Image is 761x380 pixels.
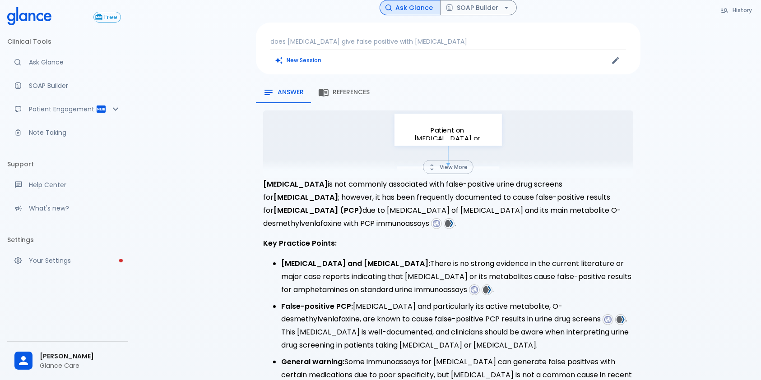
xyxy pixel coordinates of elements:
[281,257,633,296] li: There is no strong evidence in the current literature or major case reports indicating that [MEDI...
[278,88,304,96] span: Answer
[93,12,121,23] button: Free
[432,220,441,228] img: favicons
[281,258,430,269] strong: [MEDICAL_DATA] and [MEDICAL_DATA]:
[281,301,353,311] strong: False-positive PCP:
[29,105,96,114] p: Patient Engagement
[93,12,128,23] a: Click to view or change your subscription
[270,54,327,67] button: Clears all inputs and results.
[7,153,128,175] li: Support
[7,198,128,218] div: Recent updates and feature releases
[445,220,453,228] img: favicons
[716,4,757,17] button: History
[263,179,328,189] strong: [MEDICAL_DATA]
[7,251,128,270] a: Please complete account setup
[29,256,121,265] p: Your Settings
[40,361,121,370] p: Glance Care
[470,286,478,294] img: favicons
[101,14,121,21] span: Free
[29,58,121,67] p: Ask Glance
[40,352,121,361] span: [PERSON_NAME]
[263,178,633,230] p: is not commonly associated with false-positive urine drug screens for ; however, it has been freq...
[274,205,362,215] strong: [MEDICAL_DATA] (PCP)
[274,192,338,202] strong: [MEDICAL_DATA]
[29,81,121,90] p: SOAP Builder
[333,88,370,96] span: References
[7,52,128,72] a: Moramiz: Find ICD10AM codes instantly
[407,127,489,151] p: Patient on [MEDICAL_DATA] or [MEDICAL_DATA]
[29,128,121,137] p: Note Taking
[604,316,612,324] img: favicons
[423,160,473,174] button: View More
[29,204,121,213] p: What's new?
[263,238,337,248] strong: Key Practice Points:
[270,37,626,46] p: does [MEDICAL_DATA] give false positive with [MEDICAL_DATA]
[617,316,625,324] img: favicons
[7,123,128,142] a: Advanced note-taking
[7,31,128,52] li: Clinical Tools
[281,357,344,367] strong: General warning:
[281,300,633,352] li: [MEDICAL_DATA] and particularly its active metabolite, O-desmethylvenlafaxine, are known to cause...
[483,286,491,294] img: favicons
[7,99,128,119] div: Patient Reports & Referrals
[7,345,128,376] div: [PERSON_NAME]Glance Care
[7,76,128,96] a: Docugen: Compose a clinical documentation in seconds
[29,180,121,189] p: Help Center
[609,54,622,67] button: Edit
[7,175,128,195] a: Get help from our support team
[7,229,128,251] li: Settings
